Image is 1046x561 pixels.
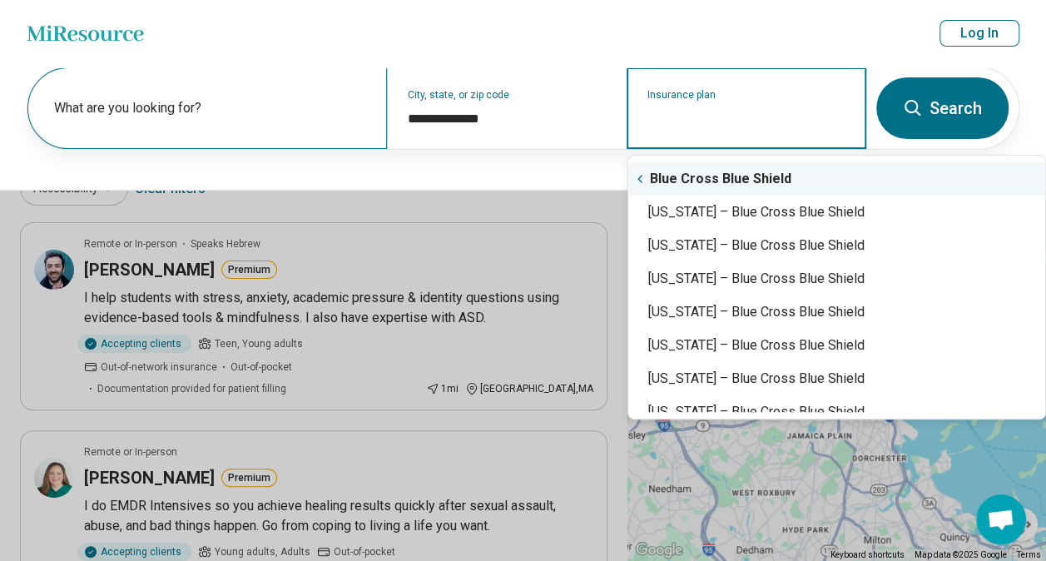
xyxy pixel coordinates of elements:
[628,362,1045,395] div: [US_STATE] – Blue Cross Blue Shield
[628,229,1045,262] div: [US_STATE] – Blue Cross Blue Shield
[628,162,1045,196] div: Blue Cross Blue Shield
[939,20,1019,47] button: Log In
[628,395,1045,429] div: [US_STATE] – Blue Cross Blue Shield
[876,77,1009,139] button: Search
[54,98,367,118] label: What are you looking for?
[628,162,1045,412] div: Suggestions
[628,196,1045,229] div: [US_STATE] – Blue Cross Blue Shield
[976,494,1026,544] div: Open chat
[628,329,1045,362] div: [US_STATE] – Blue Cross Blue Shield
[628,295,1045,329] div: [US_STATE] – Blue Cross Blue Shield
[628,262,1045,295] div: [US_STATE] – Blue Cross Blue Shield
